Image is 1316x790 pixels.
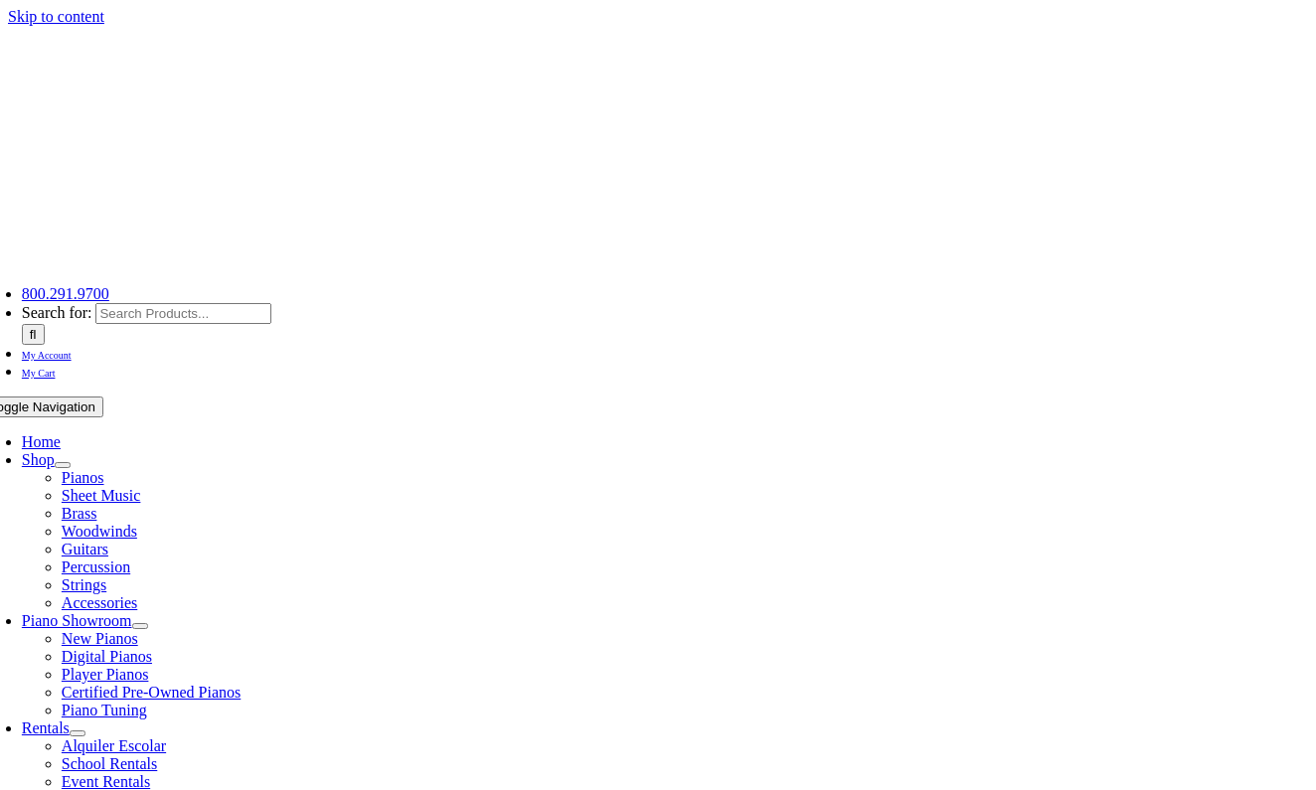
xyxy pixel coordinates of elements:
a: Rentals [22,719,70,736]
a: Piano Tuning [62,702,147,718]
a: Alquiler Escolar [62,737,166,754]
a: New Pianos [62,630,138,647]
a: My Cart [22,363,56,380]
a: Accessories [62,594,137,611]
button: Open submenu of Piano Showroom [132,623,148,629]
input: Search Products... [95,303,271,324]
button: Open submenu of Shop [55,462,71,468]
a: Shop [22,451,55,468]
span: My Cart [22,368,56,379]
a: Woodwinds [62,523,137,540]
a: Home [22,433,61,450]
a: Piano Showroom [22,612,132,629]
a: Pianos [62,469,104,486]
a: School Rentals [62,755,157,772]
a: 800.291.9700 [22,285,109,302]
a: Player Pianos [62,666,149,683]
a: Certified Pre-Owned Pianos [62,684,241,701]
a: Sheet Music [62,487,141,504]
a: Strings [62,576,106,593]
button: Open submenu of Rentals [70,730,85,736]
a: Guitars [62,541,108,557]
a: Percussion [62,558,130,575]
span: My Account [22,350,72,361]
a: Event Rentals [62,773,150,790]
a: Skip to content [8,8,104,25]
input: Search [22,324,45,345]
a: Digital Pianos [62,648,152,665]
a: My Account [22,345,72,362]
a: Brass [62,505,97,522]
span: Search for: [22,304,92,321]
